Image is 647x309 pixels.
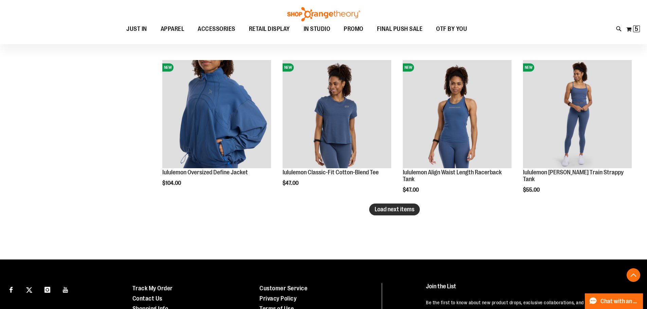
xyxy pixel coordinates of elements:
a: lululemon Wunder Train Strappy TankNEW [523,60,632,170]
span: $47.00 [283,180,300,186]
span: NEW [162,63,174,72]
button: Chat with an Expert [585,293,643,309]
div: product [399,57,515,210]
p: Be the first to know about new product drops, exclusive collaborations, and shopping events! [426,299,631,306]
a: Privacy Policy [259,295,296,302]
a: Track My Order [132,285,173,292]
h4: Join the List [426,283,631,296]
div: product [520,57,635,210]
a: lululemon [PERSON_NAME] Train Strappy Tank [523,169,624,182]
span: $104.00 [162,180,182,186]
a: lululemon Oversized Define JacketNEW [162,60,271,170]
span: PROMO [344,21,363,37]
a: lululemon Align Waist Length Racerback Tank [403,169,502,182]
img: Twitter [26,287,32,293]
img: lululemon Wunder Train Strappy Tank [523,60,632,169]
span: $47.00 [403,187,420,193]
a: Visit our X page [23,283,35,295]
a: lululemon Oversized Define Jacket [162,169,248,176]
a: Customer Service [259,285,307,292]
button: Back To Top [627,268,640,282]
a: Visit our Facebook page [5,283,17,295]
a: lululemon Classic-Fit Cotton-Blend Tee [283,169,379,176]
span: IN STUDIO [304,21,330,37]
img: Shop Orangetheory [286,7,361,21]
span: $55.00 [523,187,541,193]
a: Visit our Instagram page [41,283,53,295]
span: Load next items [375,206,414,213]
span: NEW [523,63,534,72]
a: Contact Us [132,295,162,302]
button: Load next items [369,204,420,215]
img: lululemon Align Waist Length Racerback Tank [403,60,511,169]
img: lululemon Classic-Fit Cotton-Blend Tee [283,60,391,169]
span: 5 [635,25,638,32]
div: product [159,57,274,204]
div: product [279,57,395,204]
span: OTF BY YOU [436,21,467,37]
span: APPAREL [161,21,184,37]
span: ACCESSORIES [198,21,235,37]
a: lululemon Classic-Fit Cotton-Blend TeeNEW [283,60,391,170]
span: NEW [283,63,294,72]
span: FINAL PUSH SALE [377,21,423,37]
span: Chat with an Expert [600,298,639,305]
span: JUST IN [126,21,147,37]
a: Visit our Youtube page [60,283,72,295]
img: lululemon Oversized Define Jacket [162,60,271,169]
span: RETAIL DISPLAY [249,21,290,37]
a: lululemon Align Waist Length Racerback TankNEW [403,60,511,170]
span: NEW [403,63,414,72]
